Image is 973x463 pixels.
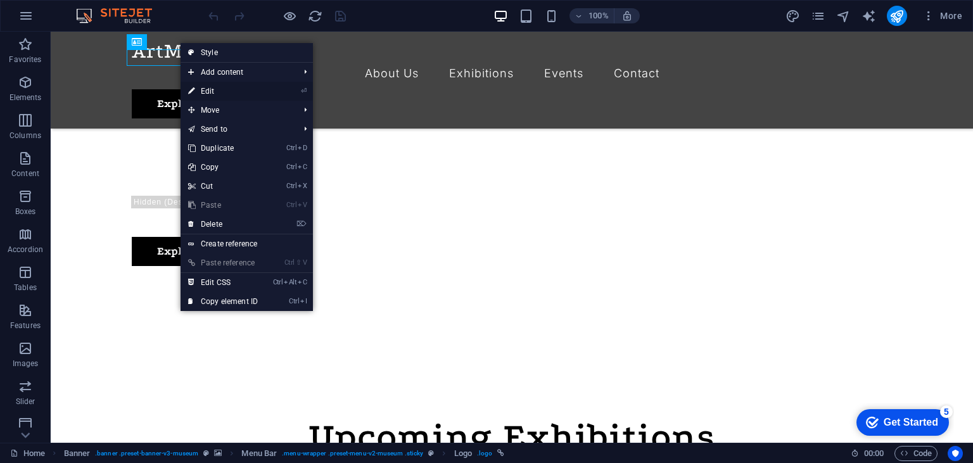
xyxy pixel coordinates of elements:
i: ⏎ [301,87,307,95]
i: AI Writer [862,9,876,23]
span: More [922,10,962,22]
span: 00 00 [864,446,884,461]
i: Pages (Ctrl+Alt+S) [811,9,825,23]
a: CtrlCCopy [181,158,265,177]
i: X [298,182,307,190]
span: . logo [477,446,492,461]
p: Accordion [8,244,43,255]
i: This element is linked [497,450,504,457]
i: ⌦ [296,220,307,228]
button: pages [811,8,826,23]
p: Slider [16,396,35,407]
i: D [298,144,307,152]
button: Usercentrics [948,446,963,461]
span: Add content [181,63,294,82]
button: reload [307,8,322,23]
i: Ctrl [289,297,299,305]
a: CtrlDDuplicate [181,139,265,158]
span: : [873,448,875,458]
p: Images [13,358,39,369]
i: Ctrl [286,201,296,209]
div: Get Started 5 items remaining, 0% complete [10,6,103,33]
button: text_generator [862,8,877,23]
i: Ctrl [286,144,296,152]
i: Alt [284,278,296,286]
i: ⇧ [296,258,302,267]
a: CtrlVPaste [181,196,265,215]
a: Click to cancel selection. Double-click to open Pages [10,446,45,461]
i: This element is a customizable preset [203,450,209,457]
span: . menu-wrapper .preset-menu-v2-museum .sticky [282,446,423,461]
span: Click to select. Double-click to edit [454,446,472,461]
div: 5 [94,3,106,15]
i: V [298,201,307,209]
span: Click to select. Double-click to edit [241,446,277,461]
button: More [917,6,967,26]
i: Ctrl [273,278,283,286]
a: CtrlXCut [181,177,265,196]
a: CtrlAltCEdit CSS [181,273,265,292]
i: Ctrl [286,163,296,171]
i: Publish [889,9,904,23]
button: 100% [569,8,614,23]
i: This element contains a background [214,450,222,457]
p: Features [10,320,41,331]
p: Boxes [15,206,36,217]
div: Get Started [37,14,92,25]
i: I [300,297,307,305]
p: Columns [10,130,41,141]
a: Style [181,43,313,62]
span: . banner .preset-banner-v3-museum [95,446,198,461]
a: Create reference [181,234,313,253]
i: Navigator [836,9,851,23]
button: design [785,8,801,23]
p: Tables [14,282,37,293]
button: Code [894,446,938,461]
p: Content [11,168,39,179]
i: C [298,163,307,171]
i: Ctrl [286,182,296,190]
h6: Session time [851,446,884,461]
i: On resize automatically adjust zoom level to fit chosen device. [621,10,633,22]
button: Click here to leave preview mode and continue editing [282,8,297,23]
i: Design (Ctrl+Alt+Y) [785,9,800,23]
a: ⌦Delete [181,215,265,234]
i: V [303,258,307,267]
i: This element is a customizable preset [428,450,434,457]
a: ⏎Edit [181,82,265,101]
p: Elements [10,92,42,103]
nav: breadcrumb [64,446,505,461]
button: navigator [836,8,851,23]
a: Send to [181,120,294,139]
i: Reload page [308,9,322,23]
img: Editor Logo [73,8,168,23]
h6: 100% [588,8,609,23]
a: CtrlICopy element ID [181,292,265,311]
span: Move [181,101,294,120]
button: publish [887,6,907,26]
i: Ctrl [284,258,295,267]
a: Ctrl⇧VPaste reference [181,253,265,272]
span: Click to select. Double-click to edit [64,446,91,461]
p: Favorites [9,54,41,65]
i: C [298,278,307,286]
span: Code [900,446,932,461]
